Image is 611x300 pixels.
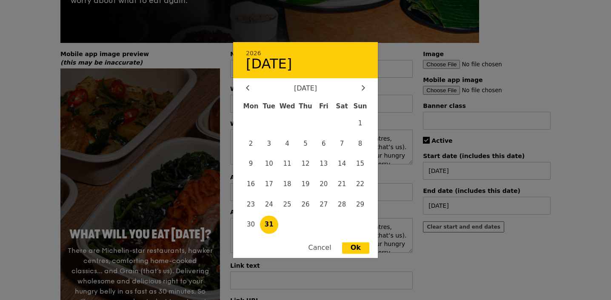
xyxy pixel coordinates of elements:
span: 5 [297,134,315,153]
span: 26 [297,195,315,213]
span: 3 [260,134,278,153]
span: 8 [351,134,369,153]
span: 4 [278,134,297,153]
div: Sun [351,99,369,114]
span: 19 [297,175,315,193]
span: 14 [333,155,351,173]
span: 2 [242,134,260,153]
span: 6 [314,134,333,153]
span: 16 [242,175,260,193]
span: 10 [260,155,278,173]
div: 2026 [246,50,365,57]
span: 30 [242,215,260,234]
span: 20 [314,175,333,193]
span: 23 [242,195,260,213]
span: 24 [260,195,278,213]
span: 31 [260,215,278,234]
span: 7 [333,134,351,153]
div: Fri [314,99,333,114]
div: Cancel [300,242,340,254]
span: 12 [297,155,315,173]
span: 28 [333,195,351,213]
div: [DATE] [246,57,365,71]
div: Tue [260,99,278,114]
div: Thu [297,99,315,114]
div: Wed [278,99,297,114]
span: 22 [351,175,369,193]
span: 1 [351,114,369,133]
div: Mon [242,99,260,114]
span: 27 [314,195,333,213]
span: 18 [278,175,297,193]
span: 17 [260,175,278,193]
div: Ok [342,242,369,254]
span: 29 [351,195,369,213]
span: 25 [278,195,297,213]
span: 21 [333,175,351,193]
span: 9 [242,155,260,173]
div: [DATE] [246,85,365,93]
span: 13 [314,155,333,173]
span: 11 [278,155,297,173]
div: Sat [333,99,351,114]
span: 15 [351,155,369,173]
